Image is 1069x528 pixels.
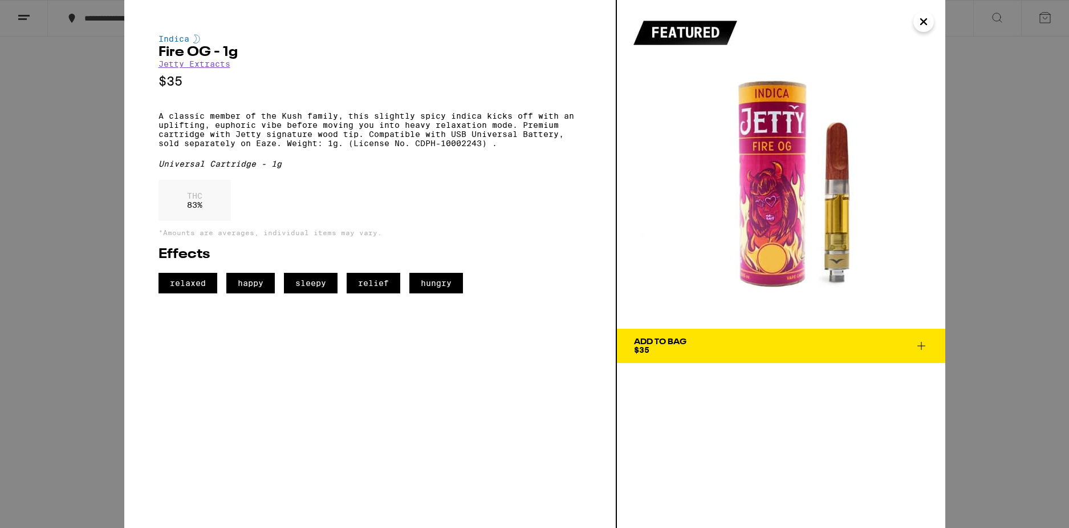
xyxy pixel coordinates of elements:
[187,191,202,200] p: THC
[158,74,582,88] p: $35
[347,273,400,293] span: relief
[158,180,231,221] div: 83 %
[634,338,686,346] div: Add To Bag
[158,248,582,261] h2: Effects
[193,34,200,43] img: indicaColor.svg
[158,159,582,168] div: Universal Cartridge - 1g
[409,273,463,293] span: hungry
[226,273,275,293] span: happy
[913,11,934,32] button: Close
[158,46,582,59] h2: Fire OG - 1g
[158,273,217,293] span: relaxed
[634,345,649,354] span: $35
[158,229,582,236] p: *Amounts are averages, individual items may vary.
[7,8,82,17] span: Hi. Need any help?
[617,329,945,363] button: Add To Bag$35
[158,34,582,43] div: Indica
[158,111,582,148] p: A classic member of the Kush family, this slightly spicy indica kicks off with an uplifting, euph...
[158,59,230,68] a: Jetty Extracts
[284,273,338,293] span: sleepy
